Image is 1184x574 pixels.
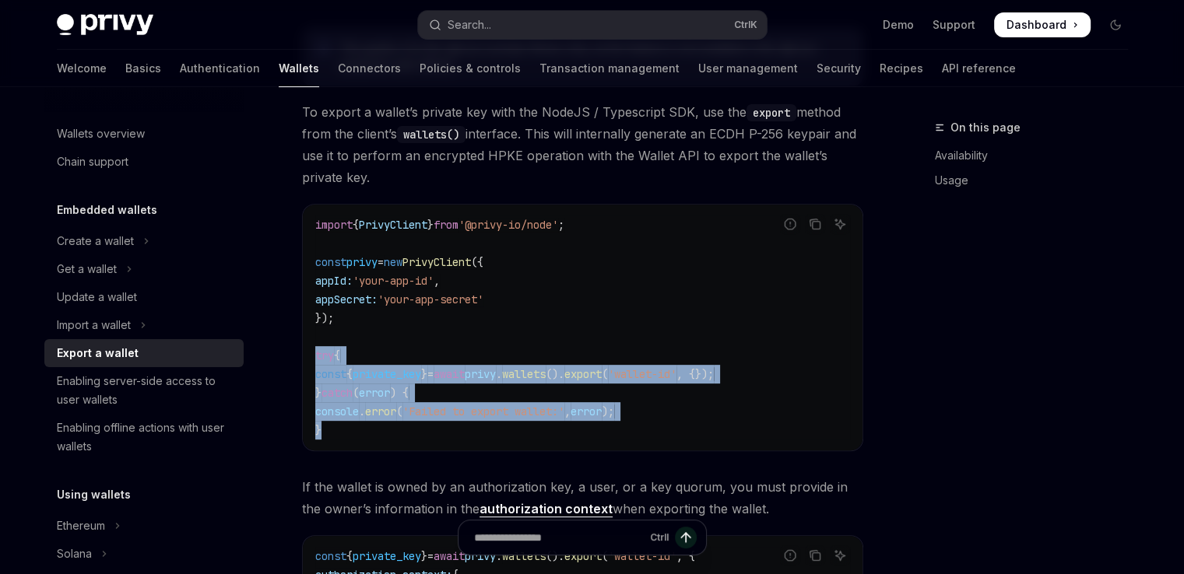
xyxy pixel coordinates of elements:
input: Ask a question... [474,520,644,555]
a: Chain support [44,148,244,176]
span: ( [353,386,359,400]
span: } [315,386,321,400]
a: Basics [125,50,161,87]
span: }); [315,311,334,325]
span: error [571,404,602,418]
span: from [434,218,458,232]
span: 'Failed to export wallet:' [402,404,564,418]
span: ( [396,404,402,418]
div: Wallets overview [57,124,145,143]
span: try [315,348,334,362]
span: await [434,367,465,381]
span: 'your-app-id' [353,274,434,288]
a: Enabling server-side access to user wallets [44,367,244,414]
a: User management [698,50,798,87]
a: Security [817,50,861,87]
span: . [359,404,365,418]
span: ({ [471,255,483,269]
span: catch [321,386,353,400]
span: . [496,367,502,381]
a: Update a wallet [44,283,244,311]
a: Wallets [279,50,319,87]
a: Policies & controls [420,50,521,87]
a: Dashboard [994,12,1091,37]
div: Enabling server-side access to user wallets [57,372,234,409]
span: new [384,255,402,269]
a: Availability [935,143,1140,168]
span: appSecret: [315,292,378,306]
span: privy [346,255,378,269]
a: Enabling offline actions with user wallets [44,414,244,460]
a: Transaction management [539,50,680,87]
span: Ctrl K [734,19,757,31]
div: Export a wallet [57,344,139,362]
a: Export a wallet [44,339,244,367]
button: Ask AI [830,214,850,234]
a: authorization context [480,501,613,517]
a: Demo [883,17,914,33]
div: Update a wallet [57,288,137,306]
span: ); [602,404,614,418]
span: } [421,367,427,381]
div: Ethereum [57,516,105,535]
span: '@privy-io/node' [458,218,558,232]
span: } [315,423,321,437]
span: wallets [502,367,546,381]
span: const [315,367,346,381]
div: Import a wallet [57,316,131,334]
button: Toggle Solana section [44,540,244,568]
span: , {}); [676,367,714,381]
span: , [564,404,571,418]
span: { [353,218,359,232]
button: Report incorrect code [780,214,800,234]
span: On this page [950,118,1021,137]
a: API reference [942,50,1016,87]
button: Toggle Get a wallet section [44,255,244,283]
span: { [334,348,340,362]
span: console [315,404,359,418]
span: PrivyClient [402,255,471,269]
h5: Using wallets [57,485,131,504]
span: { [346,367,353,381]
span: private_key [353,367,421,381]
div: Get a wallet [57,260,117,278]
span: appId: [315,274,353,288]
span: Dashboard [1007,17,1066,33]
div: Solana [57,544,92,563]
div: Enabling offline actions with user wallets [57,418,234,456]
a: Welcome [57,50,107,87]
a: Usage [935,168,1140,193]
a: Connectors [338,50,401,87]
button: Toggle dark mode [1103,12,1128,37]
span: export [564,367,602,381]
button: Toggle Import a wallet section [44,311,244,339]
img: dark logo [57,14,153,36]
span: 'your-app-secret' [378,292,483,306]
a: Wallets overview [44,120,244,148]
a: Authentication [180,50,260,87]
button: Open search [418,11,767,39]
code: export [747,104,796,121]
span: If the wallet is owned by an authorization key, a user, or a key quorum, you must provide in the ... [302,476,863,520]
div: Create a wallet [57,232,134,250]
span: To export a wallet’s private key with the NodeJS / Typescript SDK, use the method from the client... [302,101,863,188]
a: Recipes [880,50,923,87]
span: ; [558,218,564,232]
span: const [315,255,346,269]
span: } [427,218,434,232]
h5: Embedded wallets [57,201,157,219]
button: Toggle Ethereum section [44,512,244,540]
span: privy [465,367,496,381]
span: PrivyClient [359,218,427,232]
code: wallets() [397,126,466,143]
span: ) { [390,386,409,400]
span: error [365,404,396,418]
button: Send message [675,527,697,548]
span: import [315,218,353,232]
span: , [434,274,440,288]
span: = [427,367,434,381]
div: Chain support [57,152,128,171]
a: Support [933,17,975,33]
button: Toggle Create a wallet section [44,227,244,255]
span: 'wallet-id' [608,367,676,381]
